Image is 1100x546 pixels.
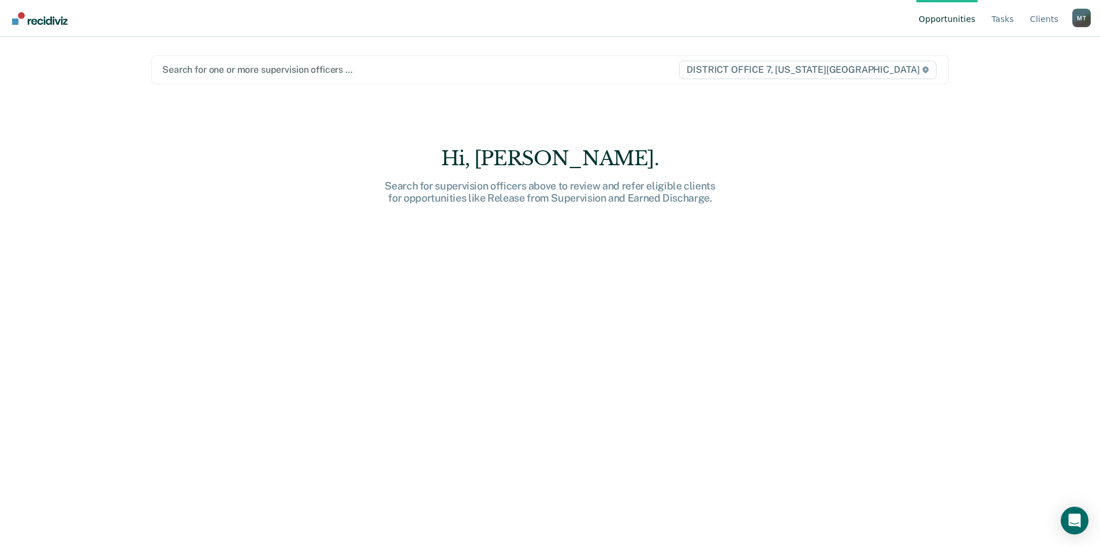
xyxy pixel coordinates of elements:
img: Recidiviz [12,12,68,25]
span: DISTRICT OFFICE 7, [US_STATE][GEOGRAPHIC_DATA] [679,61,936,79]
div: Search for supervision officers above to review and refer eligible clients for opportunities like... [366,180,735,205]
div: Hi, [PERSON_NAME]. [366,147,735,170]
button: Profile dropdown button [1072,9,1091,27]
div: M T [1072,9,1091,27]
div: Open Intercom Messenger [1061,507,1088,534]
